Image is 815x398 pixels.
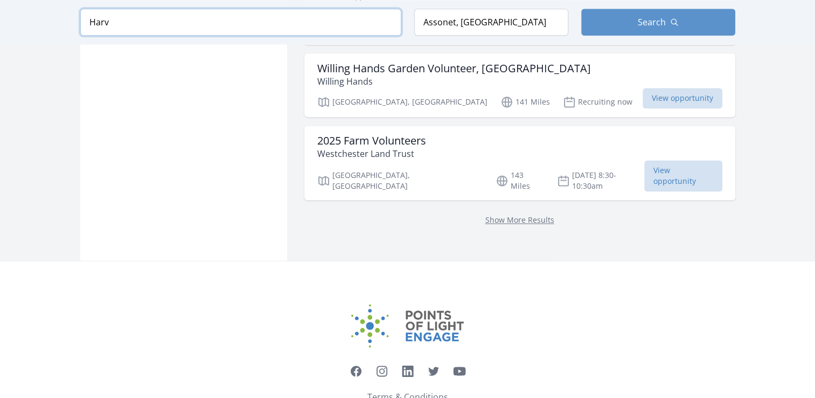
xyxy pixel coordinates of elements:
p: [DATE] 8:30-10:30am [557,170,645,191]
input: Location [414,9,568,36]
input: Keyword [80,9,401,36]
a: Show More Results [485,215,554,225]
img: Points of Light Engage [351,304,464,347]
button: Search [581,9,735,36]
a: Willing Hands Garden Volunteer, [GEOGRAPHIC_DATA] Willing Hands [GEOGRAPHIC_DATA], [GEOGRAPHIC_DA... [304,53,735,117]
p: [GEOGRAPHIC_DATA], [GEOGRAPHIC_DATA] [317,170,483,191]
p: [GEOGRAPHIC_DATA], [GEOGRAPHIC_DATA] [317,95,487,108]
span: View opportunity [644,160,722,191]
p: 141 Miles [500,95,550,108]
p: Recruiting now [563,95,632,108]
p: 143 Miles [496,170,544,191]
a: 2025 Farm Volunteers Westchester Land Trust [GEOGRAPHIC_DATA], [GEOGRAPHIC_DATA] 143 Miles [DATE]... [304,126,735,200]
p: Willing Hands [317,75,591,88]
span: View opportunity [643,88,722,108]
h3: 2025 Farm Volunteers [317,134,426,147]
span: Search [638,16,666,29]
h3: Willing Hands Garden Volunteer, [GEOGRAPHIC_DATA] [317,62,591,75]
p: Westchester Land Trust [317,147,426,160]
